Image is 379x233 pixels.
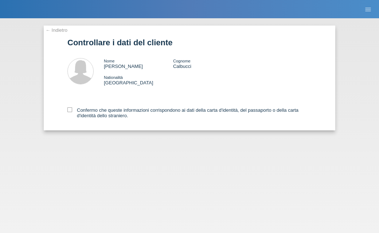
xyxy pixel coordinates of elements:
[67,107,312,118] label: Confermo che queste informazioni corrispondono ai dati della carta d'identità, del passaporto o d...
[104,59,114,63] span: Nome
[104,75,123,80] span: Nationalità
[361,7,375,11] a: menu
[173,59,191,63] span: Cognome
[104,58,173,69] div: [PERSON_NAME]
[104,75,173,85] div: [GEOGRAPHIC_DATA]
[46,27,67,33] a: ← Indietro
[173,58,242,69] div: Calbucci
[67,38,312,47] h1: Controllare i dati del cliente
[364,6,372,13] i: menu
